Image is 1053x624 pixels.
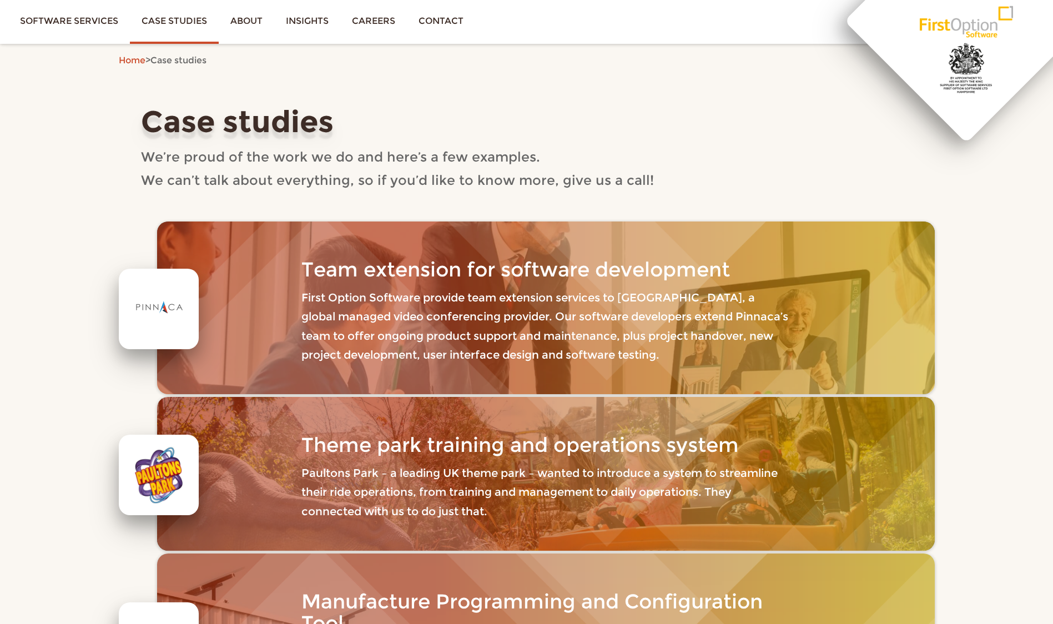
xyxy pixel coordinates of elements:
[141,105,913,138] h1: Case studies
[119,55,145,66] a: Home
[157,222,934,394] a: Team extension for software development First Option Software provide team extension services to ...
[301,434,790,456] h3: Theme park training and operations system
[301,288,790,365] p: First Option Software provide team extension services to [GEOGRAPHIC_DATA], a global managed vide...
[157,397,934,551] a: Theme park training and operations system Paultons Park – a leading UK theme park – wanted to int...
[301,259,790,281] h3: Team extension for software development
[301,464,790,521] p: Paultons Park – a leading UK theme park – wanted to introduce a system to streamline their ride o...
[119,53,935,68] div: >
[150,55,206,66] span: Case studies
[141,149,540,165] span: We’re proud of the work we do and here’s a few examples.
[141,172,654,188] span: We can’t talk about everything, so if you’d like to know more, give us a call!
